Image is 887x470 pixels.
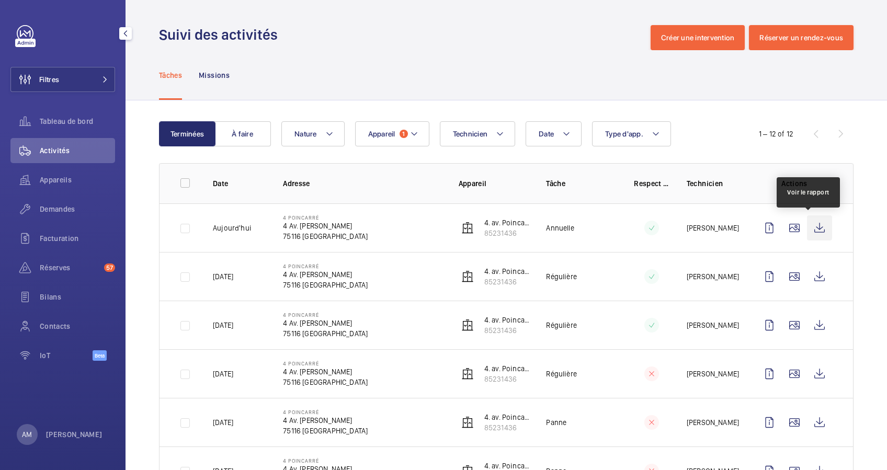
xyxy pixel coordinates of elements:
[159,70,182,81] p: Tâches
[687,320,739,330] p: [PERSON_NAME]
[687,223,739,233] p: [PERSON_NAME]
[484,315,530,325] p: 4. av. Poincaré service gauche B
[40,233,115,244] span: Facturation
[283,280,368,290] p: 75116 [GEOGRAPHIC_DATA]
[214,121,271,146] button: À faire
[283,221,368,231] p: 4 Av. [PERSON_NAME]
[283,366,368,377] p: 4 Av. [PERSON_NAME]
[213,271,233,282] p: [DATE]
[687,417,739,428] p: [PERSON_NAME]
[459,178,530,189] p: Appareil
[283,231,368,242] p: 75116 [GEOGRAPHIC_DATA]
[546,417,566,428] p: Panne
[93,350,107,361] span: Beta
[283,328,368,339] p: 75116 [GEOGRAPHIC_DATA]
[355,121,429,146] button: Appareil1
[40,116,115,127] span: Tableau de bord
[546,369,577,379] p: Régulière
[104,263,115,272] span: 57
[294,130,317,138] span: Nature
[484,412,530,422] p: 4. av. Poincaré service gauche B
[757,178,832,189] p: Actions
[40,175,115,185] span: Appareils
[213,369,233,379] p: [DATE]
[283,214,368,221] p: 4 Poincarré
[283,178,441,189] p: Adresse
[199,70,230,81] p: Missions
[651,25,745,50] button: Créer une intervention
[546,320,577,330] p: Régulière
[213,320,233,330] p: [DATE]
[484,217,530,228] p: 4. av. Poincaré service gauche B
[539,130,554,138] span: Date
[440,121,516,146] button: Technicien
[283,318,368,328] p: 4 Av. [PERSON_NAME]
[283,312,368,318] p: 4 Poincarré
[484,325,530,336] p: 85231436
[787,188,829,197] div: Voir le rapport
[484,277,530,287] p: 85231436
[605,130,643,138] span: Type d'app.
[283,415,368,426] p: 4 Av. [PERSON_NAME]
[368,130,395,138] span: Appareil
[40,350,93,361] span: IoT
[759,129,793,139] div: 1 – 12 of 12
[546,223,574,233] p: Annuelle
[40,262,100,273] span: Réserves
[749,25,854,50] button: Réserver un rendez-vous
[283,409,368,415] p: 4 Poincarré
[546,178,617,189] p: Tâche
[546,271,577,282] p: Régulière
[484,266,530,277] p: 4. av. Poincaré service gauche B
[461,416,474,429] img: elevator.svg
[283,360,368,366] p: 4 Poincarré
[484,374,530,384] p: 85231436
[484,363,530,374] p: 4. av. Poincaré service gauche B
[526,121,582,146] button: Date
[687,369,739,379] p: [PERSON_NAME]
[213,178,266,189] p: Date
[592,121,671,146] button: Type d'app.
[40,292,115,302] span: Bilans
[281,121,345,146] button: Nature
[453,130,488,138] span: Technicien
[46,429,103,440] p: [PERSON_NAME]
[40,145,115,156] span: Activités
[687,178,740,189] p: Technicien
[283,426,368,436] p: 75116 [GEOGRAPHIC_DATA]
[39,74,59,85] span: Filtres
[461,319,474,331] img: elevator.svg
[213,223,252,233] p: Aujourd'hui
[283,269,368,280] p: 4 Av. [PERSON_NAME]
[283,263,368,269] p: 4 Poincarré
[283,457,368,464] p: 4 Poincarré
[22,429,32,440] p: AM
[40,321,115,331] span: Contacts
[484,228,530,238] p: 85231436
[461,368,474,380] img: elevator.svg
[461,222,474,234] img: elevator.svg
[283,377,368,387] p: 75116 [GEOGRAPHIC_DATA]
[484,422,530,433] p: 85231436
[461,270,474,283] img: elevator.svg
[10,67,115,92] button: Filtres
[634,178,670,189] p: Respect délai
[687,271,739,282] p: [PERSON_NAME]
[159,25,284,44] h1: Suivi des activités
[40,204,115,214] span: Demandes
[159,121,215,146] button: Terminées
[400,130,408,138] span: 1
[213,417,233,428] p: [DATE]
